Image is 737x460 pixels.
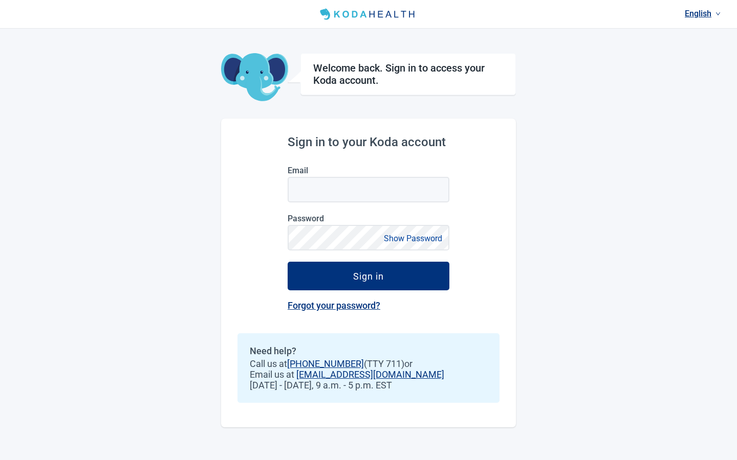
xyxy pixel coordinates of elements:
[353,271,384,281] div: Sign in
[288,135,449,149] h2: Sign in to your Koda account
[681,5,725,22] a: Current language: English
[221,53,288,102] img: Koda Elephant
[313,62,503,86] h1: Welcome back. Sign in to access your Koda account.
[316,6,421,22] img: Koda Health
[250,369,487,380] span: Email us at
[288,262,449,290] button: Sign in
[296,369,444,380] a: [EMAIL_ADDRESS][DOMAIN_NAME]
[288,300,380,311] a: Forgot your password?
[250,358,487,369] span: Call us at (TTY 711) or
[250,380,487,390] span: [DATE] - [DATE], 9 a.m. - 5 p.m. EST
[250,346,487,356] h2: Need help?
[716,11,721,16] span: down
[288,214,449,223] label: Password
[381,232,445,245] button: Show Password
[287,358,364,369] a: [PHONE_NUMBER]
[221,29,516,427] main: Main content
[288,166,449,175] label: Email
